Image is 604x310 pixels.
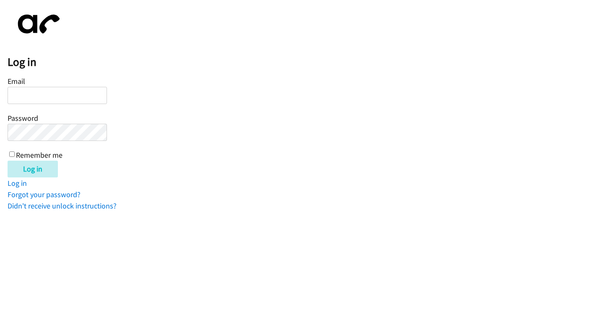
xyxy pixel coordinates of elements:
[16,150,62,160] label: Remember me
[8,161,58,177] input: Log in
[8,76,25,86] label: Email
[8,178,27,188] a: Log in
[8,8,66,41] img: aphone-8a226864a2ddd6a5e75d1ebefc011f4aa8f32683c2d82f3fb0802fe031f96514.svg
[8,113,38,123] label: Password
[8,190,81,199] a: Forgot your password?
[8,55,604,69] h2: Log in
[8,201,117,211] a: Didn't receive unlock instructions?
